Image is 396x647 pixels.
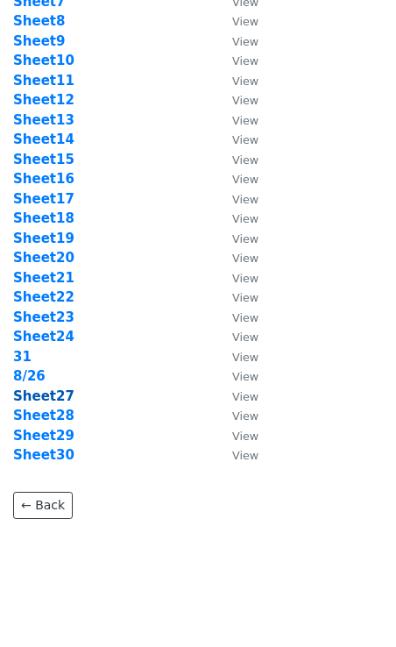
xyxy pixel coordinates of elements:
small: View [232,351,258,364]
a: View [215,309,258,325]
small: View [232,370,258,383]
small: View [232,252,258,265]
small: View [232,430,258,443]
a: View [215,210,258,226]
a: Sheet24 [13,329,74,345]
a: Sheet16 [13,171,74,187]
a: Sheet20 [13,250,74,266]
a: ← Back [13,492,73,519]
a: Sheet11 [13,73,74,89]
small: View [232,311,258,324]
a: View [215,329,258,345]
small: View [232,390,258,403]
small: View [232,272,258,285]
a: Sheet22 [13,289,74,305]
small: View [232,449,258,462]
a: Sheet13 [13,112,74,128]
a: Sheet23 [13,309,74,325]
a: Sheet8 [13,13,65,29]
small: View [232,153,258,167]
a: View [215,132,258,147]
a: View [215,388,258,404]
a: View [215,53,258,68]
small: View [232,291,258,304]
a: View [215,152,258,167]
a: View [215,250,258,266]
a: View [215,231,258,246]
a: View [215,171,258,187]
a: 8/26 [13,368,46,384]
a: Sheet29 [13,428,74,444]
a: Sheet10 [13,53,74,68]
small: View [232,212,258,225]
small: View [232,15,258,28]
a: Sheet14 [13,132,74,147]
a: View [215,92,258,108]
small: View [232,35,258,48]
a: Sheet19 [13,231,74,246]
a: View [215,349,258,365]
a: Sheet9 [13,33,65,49]
small: View [232,94,258,107]
a: View [215,112,258,128]
a: View [215,73,258,89]
a: Sheet27 [13,388,74,404]
small: View [232,232,258,245]
a: View [215,191,258,207]
a: View [215,447,258,463]
a: View [215,33,258,49]
a: Sheet17 [13,191,74,207]
small: View [232,193,258,206]
iframe: Chat Widget [308,563,396,647]
a: Sheet15 [13,152,74,167]
small: View [232,75,258,88]
small: View [232,133,258,146]
small: View [232,173,258,186]
a: View [215,270,258,286]
a: View [215,13,258,29]
small: View [232,331,258,344]
a: Sheet28 [13,408,74,423]
a: Sheet30 [13,447,74,463]
a: View [215,289,258,305]
a: 31 [13,349,32,365]
small: View [232,54,258,68]
a: View [215,368,258,384]
a: Sheet12 [13,92,74,108]
a: Sheet21 [13,270,74,286]
small: View [232,114,258,127]
a: Sheet18 [13,210,74,226]
small: View [232,409,258,423]
a: View [215,428,258,444]
a: View [215,408,258,423]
